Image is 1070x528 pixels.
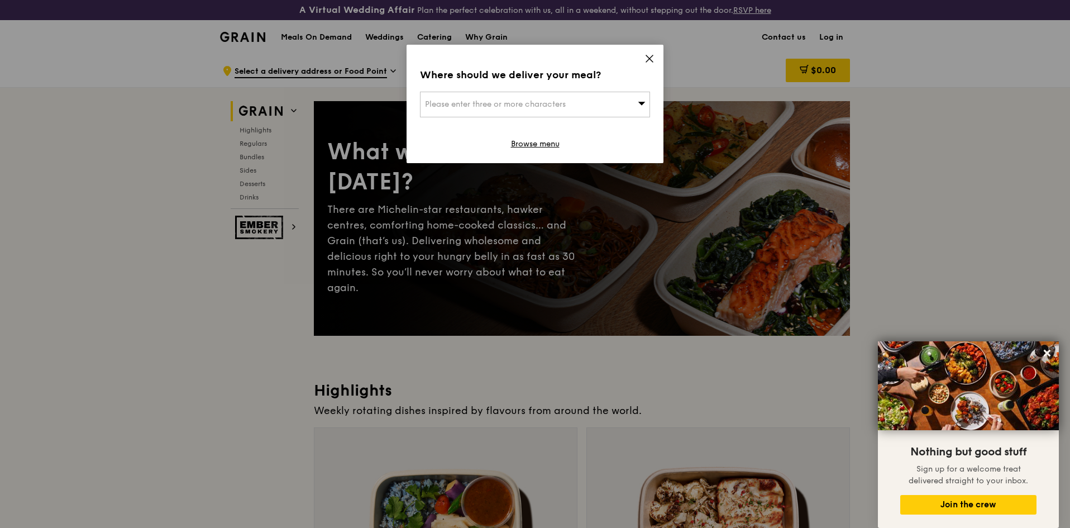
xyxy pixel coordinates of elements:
div: Where should we deliver your meal? [420,67,650,83]
span: Please enter three or more characters [425,99,566,109]
span: Sign up for a welcome treat delivered straight to your inbox. [909,464,1028,486]
img: DSC07876-Edit02-Large.jpeg [878,341,1059,430]
span: Nothing but good stuff [910,445,1026,459]
button: Join the crew [900,495,1036,515]
button: Close [1038,344,1056,362]
a: Browse menu [511,139,560,150]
